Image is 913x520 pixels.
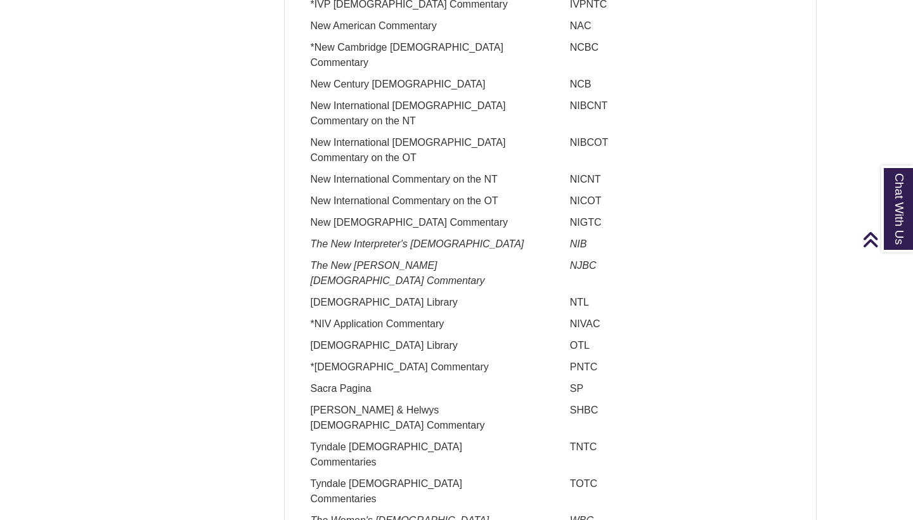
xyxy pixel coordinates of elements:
[560,172,800,187] p: NICNT
[560,316,800,332] p: NIVAC
[301,215,541,230] p: New [DEMOGRAPHIC_DATA] Commentary
[560,98,800,114] p: NIBCNT
[301,439,541,470] p: Tyndale [DEMOGRAPHIC_DATA] Commentaries
[301,403,541,433] p: [PERSON_NAME] & Helwys [DEMOGRAPHIC_DATA] Commentary
[560,439,800,455] p: TNTC
[301,476,541,507] p: Tyndale [DEMOGRAPHIC_DATA] Commentaries
[560,338,800,353] p: OTL
[560,476,800,491] p: TOTC
[301,18,541,34] p: New American Commentary
[570,260,597,271] em: NJBC
[311,260,485,286] em: The New [PERSON_NAME] [DEMOGRAPHIC_DATA] Commentary
[301,40,541,70] p: *New Cambridge [DEMOGRAPHIC_DATA] Commentary
[301,172,541,187] p: New International Commentary on the NT
[560,381,800,396] p: SP
[311,238,524,249] em: The New Interpreter's [DEMOGRAPHIC_DATA]
[301,77,541,92] p: New Century [DEMOGRAPHIC_DATA]
[560,215,800,230] p: NIGTC
[301,295,541,310] p: [DEMOGRAPHIC_DATA] Library
[560,18,800,34] p: NAC
[560,193,800,209] p: NICOT
[570,238,587,249] em: NIB
[301,316,541,332] p: *NIV Application Commentary
[560,77,800,92] p: NCB
[560,360,800,375] p: PNTC
[301,360,541,375] p: *[DEMOGRAPHIC_DATA] Commentary
[560,403,800,418] p: SHBC
[301,338,541,353] p: [DEMOGRAPHIC_DATA] Library
[560,40,800,55] p: NCBC
[560,295,800,310] p: NTL
[560,135,800,150] p: NIBCOT
[301,193,541,209] p: New International Commentary on the OT
[301,98,541,129] p: New International [DEMOGRAPHIC_DATA] Commentary on the NT
[862,231,910,248] a: Back to Top
[301,381,541,396] p: Sacra Pagina
[301,135,541,166] p: New International [DEMOGRAPHIC_DATA] Commentary on the OT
